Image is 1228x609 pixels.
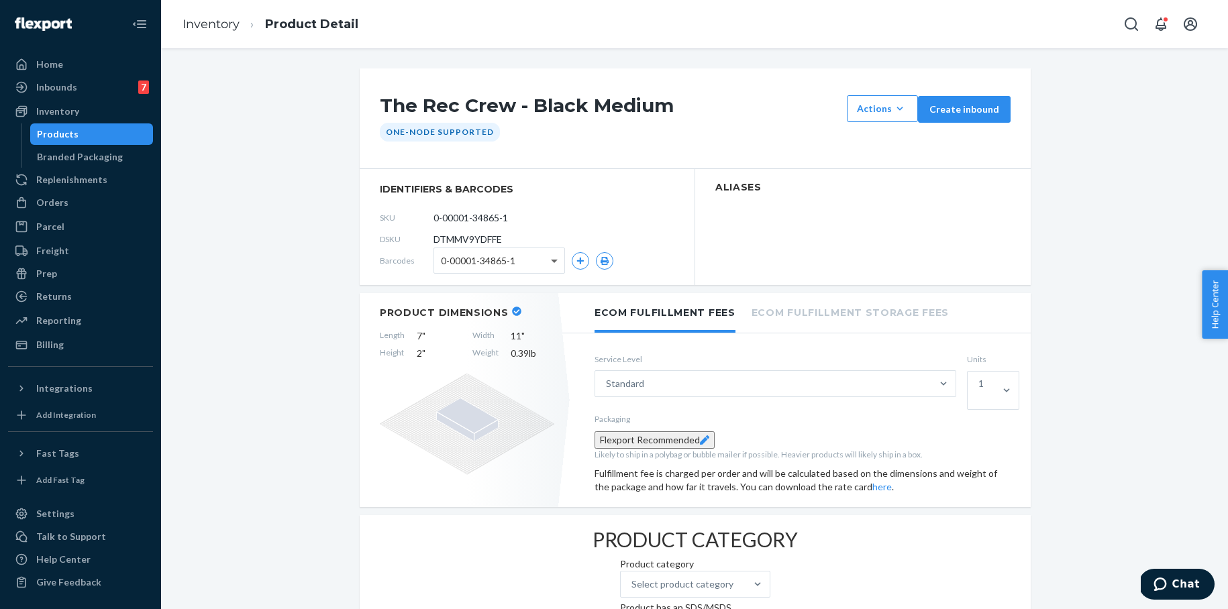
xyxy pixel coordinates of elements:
div: Prep [36,267,57,280]
button: Flexport Recommended [595,431,715,449]
a: Help Center [8,549,153,570]
span: 2 [417,347,460,360]
span: 0-00001-34865-1 [441,250,515,272]
div: Freight [36,244,69,258]
li: Ecom Fulfillment Storage Fees [752,293,949,330]
a: Product Detail [265,17,358,32]
button: Create inbound [918,96,1011,123]
a: Add Integration [8,404,153,426]
a: Orders [8,192,153,213]
span: identifiers & barcodes [380,182,674,196]
a: Add Fast Tag [8,469,153,491]
button: Give Feedback [8,571,153,593]
span: " [422,347,425,359]
label: Units [967,353,1011,365]
a: Returns [8,286,153,307]
button: Close Navigation [126,11,153,38]
div: Reporting [36,314,81,327]
div: Home [36,58,63,71]
span: 7 [417,329,460,343]
p: Packaging [595,413,1011,425]
div: Returns [36,290,72,303]
div: Help Center [36,553,91,566]
a: Inventory [183,17,240,32]
div: Settings [36,507,74,520]
span: Width [472,329,499,343]
span: SKU [380,212,433,223]
div: Orders [36,196,68,209]
div: Talk to Support [36,530,106,543]
a: Inventory [8,101,153,122]
div: Inventory [36,105,79,118]
span: Weight [472,347,499,360]
a: Freight [8,240,153,262]
a: Parcel [8,216,153,237]
div: Select product category [631,577,733,591]
a: Reporting [8,310,153,331]
h1: The Rec Crew - Black Medium [380,95,840,123]
div: Replenishments [36,173,107,186]
a: here [872,481,892,492]
button: Open Search Box [1118,11,1145,38]
span: " [422,330,425,341]
span: Length [380,329,405,343]
a: Prep [8,263,153,284]
div: 7 [138,80,149,94]
div: One-Node Supported [380,123,500,141]
div: Give Feedback [36,575,101,589]
h2: PRODUCT CATEGORY [593,529,798,551]
div: Standard [606,377,644,390]
div: Fulfillment fee is charged per order and will be calculated based on the dimensions and weight of... [595,467,1011,494]
div: Add Fast Tag [36,474,85,486]
a: Replenishments [8,169,153,190]
label: Service Level [595,353,956,365]
h2: Product Dimensions [380,307,509,319]
div: Actions [857,102,908,115]
a: Products [30,123,154,145]
span: " [521,330,525,341]
span: 11 [511,329,554,343]
p: Product category [620,557,770,571]
span: 0.39 lb [511,347,554,360]
a: Settings [8,503,153,524]
span: DTMMV9YDFFE [433,233,502,246]
div: Parcel [36,220,64,233]
div: Integrations [36,382,93,395]
div: Fast Tags [36,447,79,460]
button: Fast Tags [8,443,153,464]
li: Ecom Fulfillment Fees [595,293,735,333]
img: Flexport logo [15,17,72,31]
span: DSKU [380,233,433,245]
span: Height [380,347,405,360]
h2: Aliases [715,182,1011,192]
div: 1 [978,377,984,390]
input: Select product category [733,577,735,591]
p: Likely to ship in a polybag or bubble mailer if possible. Heavier products will likely ship in a ... [595,449,1011,460]
div: Add Integration [36,409,96,421]
button: Help Center [1202,270,1228,339]
input: Standard [644,377,646,390]
a: Home [8,54,153,75]
a: Billing [8,334,153,355]
div: Branded Packaging [37,150,123,164]
div: Inbounds [36,80,77,94]
div: Billing [36,338,64,351]
div: Products [37,127,79,141]
button: Integrations [8,378,153,399]
button: Open notifications [1147,11,1174,38]
ol: breadcrumbs [172,5,369,44]
button: Open account menu [1177,11,1204,38]
button: Actions [847,95,918,122]
input: 1 [978,390,980,404]
button: Talk to Support [8,526,153,547]
iframe: Opens a widget where you can chat to one of our agents [1141,569,1215,602]
a: Branded Packaging [30,146,154,168]
span: Barcodes [380,255,433,266]
a: Inbounds7 [8,76,153,98]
